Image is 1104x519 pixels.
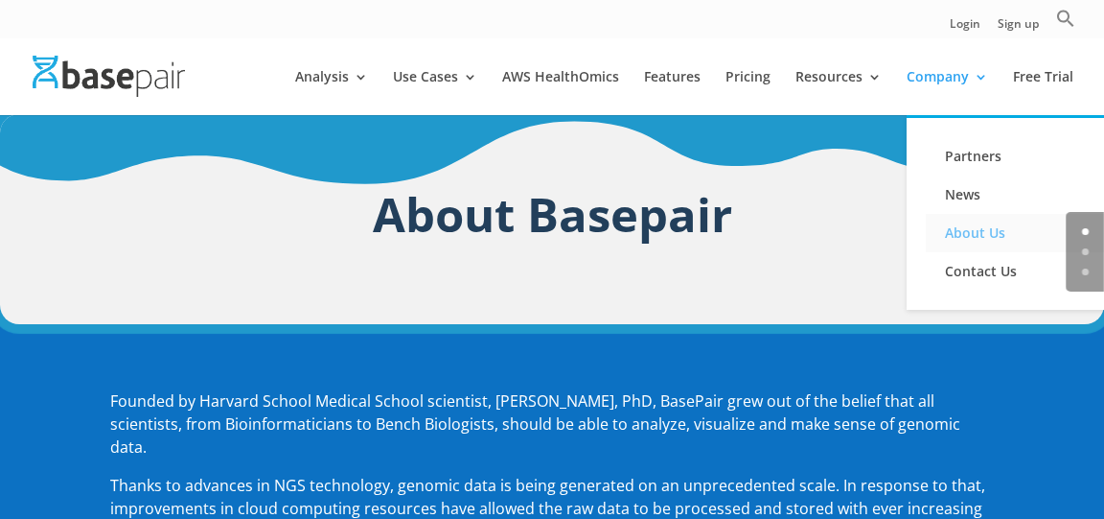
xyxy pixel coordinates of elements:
[1082,269,1089,275] a: 2
[295,70,368,115] a: Analysis
[1013,70,1073,115] a: Free Trial
[795,70,882,115] a: Resources
[950,18,980,38] a: Login
[998,18,1039,38] a: Sign up
[907,70,988,115] a: Company
[110,390,994,474] p: Founded by Harvard School Medical School scientist, [PERSON_NAME], PhD, BasePair grew out of the ...
[644,70,701,115] a: Features
[1056,9,1075,28] svg: Search
[1082,228,1089,235] a: 0
[393,70,477,115] a: Use Cases
[110,180,994,258] h1: About Basepair
[1056,9,1075,38] a: Search Icon Link
[33,56,185,97] img: Basepair
[502,70,619,115] a: AWS HealthOmics
[725,70,770,115] a: Pricing
[1082,248,1089,255] a: 1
